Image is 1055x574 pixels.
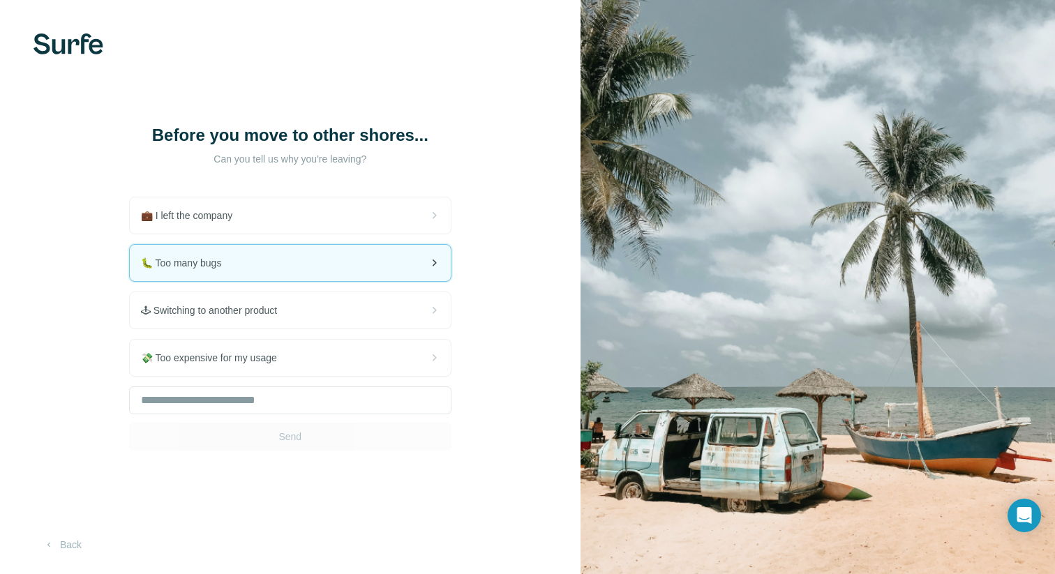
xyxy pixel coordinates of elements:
[151,124,430,146] h1: Before you move to other shores...
[141,351,288,365] span: 💸 Too expensive for my usage
[1008,499,1041,532] div: Open Intercom Messenger
[141,209,244,222] span: 💼 I left the company
[141,303,288,317] span: 🕹 Switching to another product
[33,532,91,557] button: Back
[141,256,233,270] span: 🐛 Too many bugs
[151,152,430,166] p: Can you tell us why you're leaving?
[33,33,103,54] img: Surfe's logo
